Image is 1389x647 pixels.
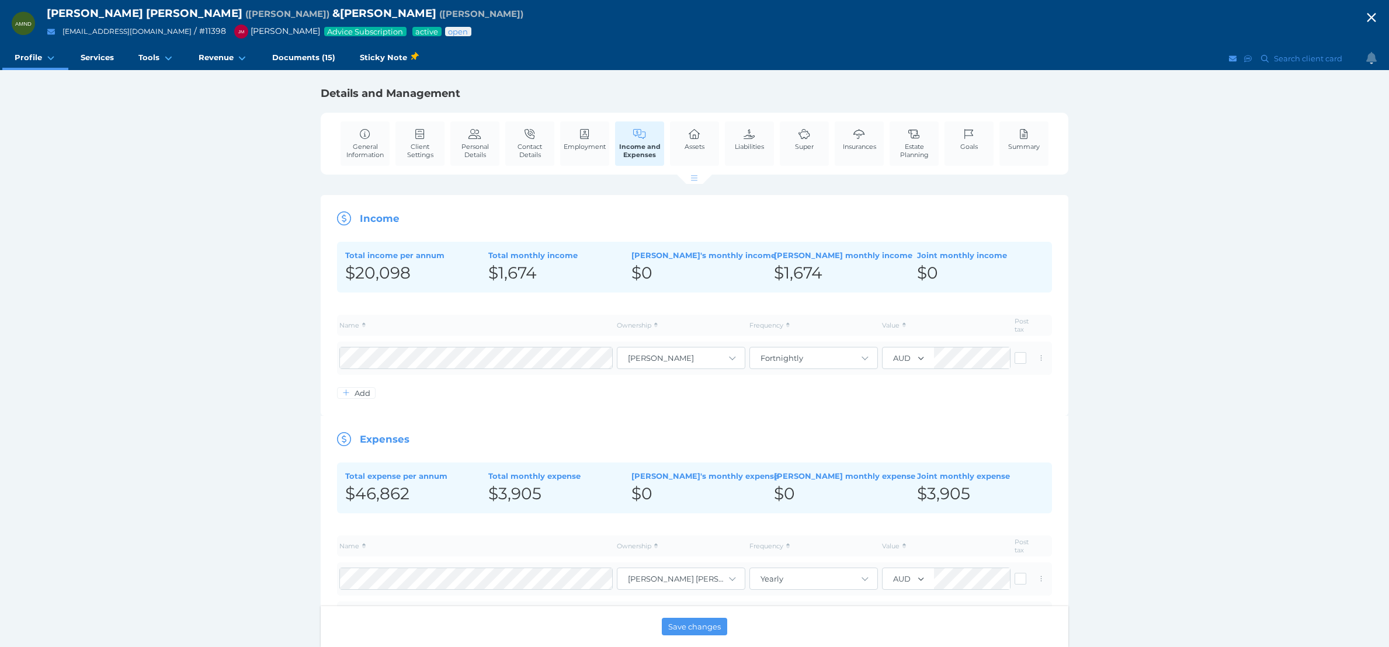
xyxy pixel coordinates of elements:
[199,53,234,62] span: Revenue
[228,26,320,36] span: [PERSON_NAME]
[337,535,614,556] th: Name
[615,121,664,166] a: Income and Expenses
[234,25,248,39] div: Jonathon Martino
[732,121,767,157] a: Liabilities
[662,618,727,635] button: Save changes
[327,27,404,36] span: Advice Subscription
[735,142,764,151] span: Liabilities
[880,535,1012,556] th: Value
[345,471,447,481] span: Total expense per annum
[960,142,978,151] span: Goals
[194,26,226,36] span: / # 11398
[238,29,245,34] span: JM
[81,53,114,62] span: Services
[917,251,1007,260] span: Joint monthly income
[880,315,1012,336] th: Value
[345,251,445,260] span: Total income per annum
[360,433,409,445] span: Expenses
[186,47,260,70] a: Revenue
[44,25,58,39] button: Email
[631,260,758,284] div: $0
[1256,51,1348,66] button: Search client card
[774,260,901,284] div: $1,674
[488,260,615,284] div: $1,674
[345,260,472,284] div: $20,098
[439,8,523,19] span: Preferred name
[1008,142,1040,151] span: Summary
[488,481,615,505] div: $3,905
[398,142,442,159] span: Client Settings
[453,142,496,159] span: Personal Details
[774,471,915,481] span: [PERSON_NAME] monthly expense
[685,142,704,151] span: Assets
[138,53,159,62] span: Tools
[272,53,335,62] span: Documents (15)
[564,142,606,151] span: Employment
[360,51,418,64] span: Sticky Note
[12,12,35,35] div: Ann Marie Nokes Daly
[774,481,901,505] div: $0
[917,471,1010,481] span: Joint monthly expense
[1227,51,1239,66] button: Email
[260,47,348,70] a: Documents (15)
[15,20,32,27] span: AMND
[618,142,661,159] span: Income and Expenses
[840,121,879,157] a: Insurances
[341,121,390,165] a: General Information
[631,251,776,260] span: [PERSON_NAME]'s monthly income
[957,121,981,157] a: Goals
[668,622,721,631] span: Save changes
[343,142,387,159] span: General Information
[245,8,329,19] span: Preferred name
[352,388,375,398] span: Add
[631,481,758,505] div: $0
[843,142,876,151] span: Insurances
[1005,121,1043,157] a: Summary
[337,315,614,336] th: Name
[631,471,779,481] span: [PERSON_NAME]'s monthly expense
[395,121,445,165] a: Client Settings
[1272,54,1348,63] span: Search client card
[62,27,192,36] a: [EMAIL_ADDRESS][DOMAIN_NAME]
[505,121,554,165] a: Contact Details
[360,213,400,224] span: Income
[747,535,880,556] th: Frequency
[345,481,472,505] div: $46,862
[2,47,68,70] a: Profile
[1012,535,1030,556] th: Post tax
[893,142,936,159] span: Estate Planning
[450,121,499,165] a: Personal Details
[15,53,42,62] span: Profile
[682,121,707,157] a: Assets
[792,121,817,157] a: Super
[415,27,439,36] span: Service package status: Active service agreement in place
[747,315,880,336] th: Frequency
[890,121,939,165] a: Estate Planning
[917,260,1044,284] div: $0
[561,121,609,157] a: Employment
[488,251,578,260] span: Total monthly income
[508,142,551,159] span: Contact Details
[488,471,581,481] span: Total monthly expense
[795,142,814,151] span: Super
[321,86,1068,100] h1: Details and Management
[1242,51,1254,66] button: SMS
[614,315,747,336] th: Ownership
[47,6,242,20] span: [PERSON_NAME] [PERSON_NAME]
[68,47,126,70] a: Services
[447,27,469,36] span: Advice status: Review not yet booked in
[332,6,436,20] span: & [PERSON_NAME]
[1012,315,1030,336] th: Post tax
[337,387,376,399] button: Add
[917,481,1044,505] div: $3,905
[614,535,747,556] th: Ownership
[774,251,912,260] span: [PERSON_NAME] monthly income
